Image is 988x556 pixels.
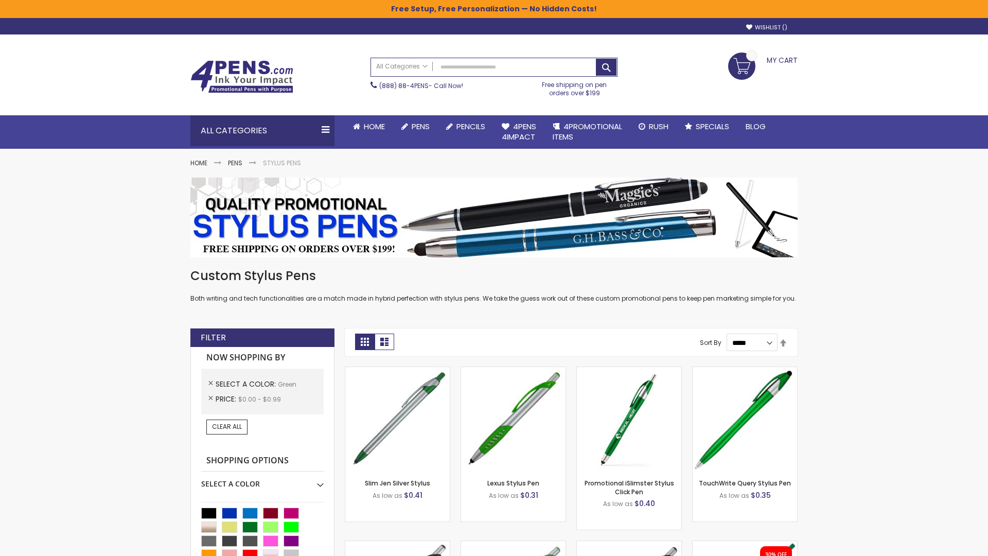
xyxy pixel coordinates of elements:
[603,499,633,508] span: As low as
[371,58,433,75] a: All Categories
[201,347,324,369] strong: Now Shopping by
[699,479,791,488] a: TouchWrite Query Stylus Pen
[376,62,428,71] span: All Categories
[520,490,538,500] span: $0.31
[456,121,485,132] span: Pencils
[228,159,242,167] a: Pens
[544,115,630,149] a: 4PROMOTIONALITEMS
[278,380,296,389] span: Green
[412,121,430,132] span: Pens
[345,367,450,375] a: Slim Jen Silver Stylus-Green
[201,332,226,343] strong: Filter
[216,394,238,404] span: Price
[577,367,681,375] a: Promotional iSlimster Stylus Click Pen-Green
[585,479,674,496] a: Promotional iSlimster Stylus Click Pen
[379,81,429,90] a: (888) 88-4PENS
[393,115,438,138] a: Pens
[216,379,278,389] span: Select A Color
[190,178,798,257] img: Stylus Pens
[751,490,771,500] span: $0.35
[502,121,536,142] span: 4Pens 4impact
[190,268,798,284] h1: Custom Stylus Pens
[461,367,566,375] a: Lexus Stylus Pen-Green
[634,498,655,509] span: $0.40
[737,115,774,138] a: Blog
[489,491,519,500] span: As low as
[190,115,334,146] div: All Categories
[263,159,301,167] strong: Stylus Pens
[553,121,622,142] span: 4PROMOTIONAL ITEMS
[746,24,787,31] a: Wishlist
[649,121,668,132] span: Rush
[379,81,463,90] span: - Call Now!
[677,115,737,138] a: Specials
[355,334,375,350] strong: Grid
[190,268,798,303] div: Both writing and tech functionalities are a match made in hybrid perfection with stylus pens. We ...
[345,367,450,472] img: Slim Jen Silver Stylus-Green
[190,159,207,167] a: Home
[201,472,324,489] div: Select A Color
[696,121,729,132] span: Specials
[700,338,721,347] label: Sort By
[345,541,450,549] a: Boston Stylus Pen-Green
[365,479,430,488] a: Slim Jen Silver Stylus
[719,491,749,500] span: As low as
[206,420,248,434] a: Clear All
[212,422,242,431] span: Clear All
[487,479,539,488] a: Lexus Stylus Pen
[201,450,324,472] strong: Shopping Options
[190,60,293,93] img: 4Pens Custom Pens and Promotional Products
[746,121,766,132] span: Blog
[577,367,681,472] img: Promotional iSlimster Stylus Click Pen-Green
[693,541,797,549] a: iSlimster II - Full Color-Green
[693,367,797,472] img: TouchWrite Query Stylus Pen-Green
[577,541,681,549] a: Lexus Metallic Stylus Pen-Green
[404,490,422,500] span: $0.41
[461,367,566,472] img: Lexus Stylus Pen-Green
[461,541,566,549] a: Boston Silver Stylus Pen-Green
[345,115,393,138] a: Home
[630,115,677,138] a: Rush
[373,491,402,500] span: As low as
[364,121,385,132] span: Home
[238,395,281,404] span: $0.00 - $0.99
[438,115,493,138] a: Pencils
[693,367,797,375] a: TouchWrite Query Stylus Pen-Green
[532,77,618,97] div: Free shipping on pen orders over $199
[493,115,544,149] a: 4Pens4impact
